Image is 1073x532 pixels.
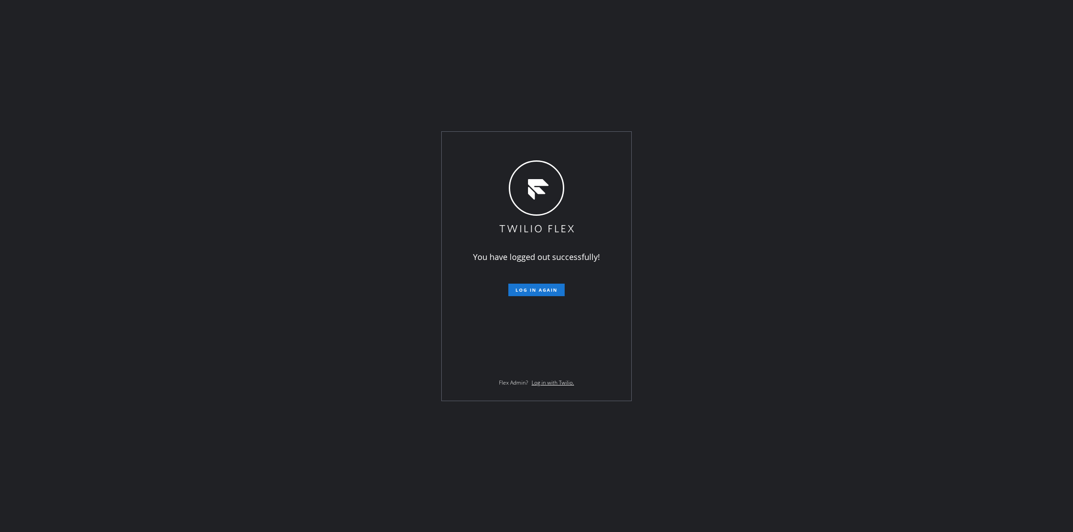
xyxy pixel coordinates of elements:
span: You have logged out successfully! [473,251,600,262]
span: Log in again [515,287,558,293]
span: Flex Admin? [499,379,528,386]
button: Log in again [508,284,565,296]
a: Log in with Twilio. [532,379,574,386]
